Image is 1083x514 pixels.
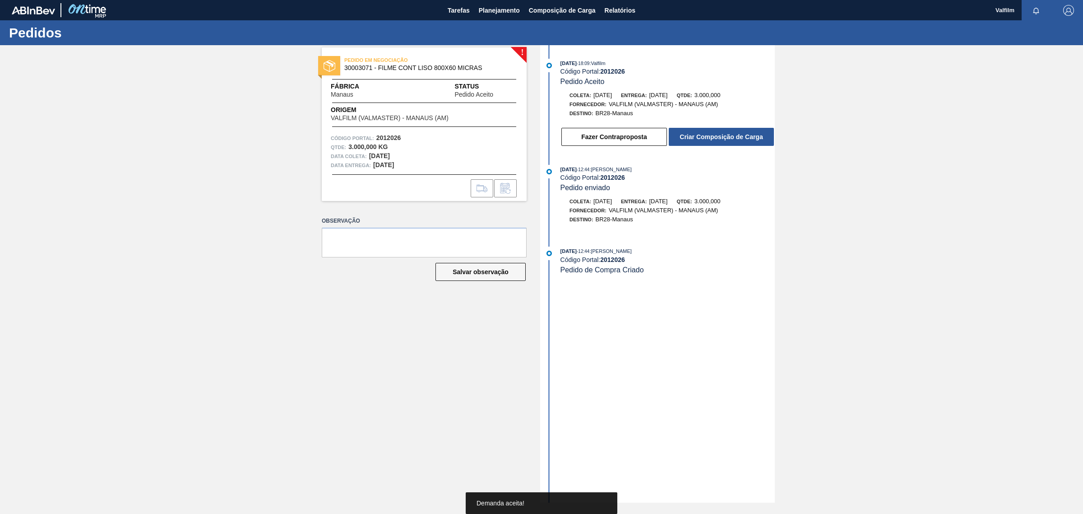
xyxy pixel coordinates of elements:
strong: 2012026 [600,256,625,263]
span: Destino: [569,111,593,116]
span: VALFILM (VALMASTER) - MANAUS (AM) [609,101,718,107]
span: : [PERSON_NAME] [589,248,632,254]
strong: [DATE] [369,152,390,159]
span: BR28-Manaus [596,110,633,117]
span: Fábrica [331,82,382,91]
label: Observação [322,215,527,228]
span: [DATE] [649,198,667,205]
span: Fornecedor: [569,102,606,107]
span: Pedido Aceito [560,78,605,85]
span: : [PERSON_NAME] [589,167,632,172]
span: [DATE] [560,248,577,254]
strong: 2012026 [600,174,625,181]
span: Composição de Carga [529,5,596,16]
button: Criar Composição de Carga [669,128,774,146]
button: Fazer Contraproposta [561,128,667,146]
span: [DATE] [593,198,612,205]
span: - 18:09 [577,61,589,66]
span: Data entrega: [331,161,371,170]
span: Pedido Aceito [454,91,493,98]
span: Qtde: [676,199,692,204]
span: Status [454,82,518,91]
span: [DATE] [560,61,577,66]
img: status [324,60,335,72]
div: Código Portal: [560,256,775,263]
span: Entrega: [621,93,647,98]
span: Fornecedor: [569,208,606,213]
div: Código Portal: [560,68,775,75]
div: Informar alteração no pedido [494,179,517,197]
span: [DATE] [593,92,612,98]
span: Manaus [331,91,353,98]
span: Tarefas [448,5,470,16]
span: Origem [331,105,474,115]
strong: [DATE] [373,161,394,168]
span: BR28-Manaus [596,216,633,223]
span: Qtde : [331,143,346,152]
span: Pedido enviado [560,184,610,192]
span: VALFILM (VALMASTER) - MANAUS (AM) [609,207,718,214]
span: Coleta: [569,199,591,204]
span: VALFILM (VALMASTER) - MANAUS (AM) [331,115,449,121]
span: - 12:44 [577,249,589,254]
span: Coleta: [569,93,591,98]
span: 30003071 - FILME CONT LISO 800X60 MICRAS [344,65,508,71]
h1: Pedidos [9,28,169,38]
button: Salvar observação [435,263,526,281]
span: 3.000,000 [694,198,721,205]
span: Destino: [569,217,593,222]
div: Código Portal: [560,174,775,181]
span: : Valfilm [589,61,605,66]
span: 3.000,000 [694,92,721,98]
span: Data coleta: [331,152,367,161]
span: - 12:44 [577,167,589,172]
div: Ir para Composição de Carga [471,179,493,197]
button: Notificações [1022,4,1051,17]
span: [DATE] [560,167,577,172]
img: atual [546,169,552,174]
span: Planejamento [479,5,520,16]
img: TNhmsLtSVTkK8tSr43FrP2fwEKptu5GPRR3wAAAABJRU5ErkJggg== [12,6,55,14]
span: Relatórios [605,5,635,16]
strong: 2012026 [600,68,625,75]
span: PEDIDO EM NEGOCIAÇÃO [344,56,471,65]
span: Demanda aceita! [477,500,524,507]
img: atual [546,251,552,256]
span: [DATE] [649,92,667,98]
strong: 2012026 [376,134,401,141]
span: Pedido de Compra Criado [560,266,644,274]
span: Qtde: [676,93,692,98]
span: Entrega: [621,199,647,204]
img: atual [546,63,552,68]
strong: 3.000,000 KG [348,143,388,150]
span: Código Portal: [331,134,374,143]
img: Logout [1063,5,1074,16]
